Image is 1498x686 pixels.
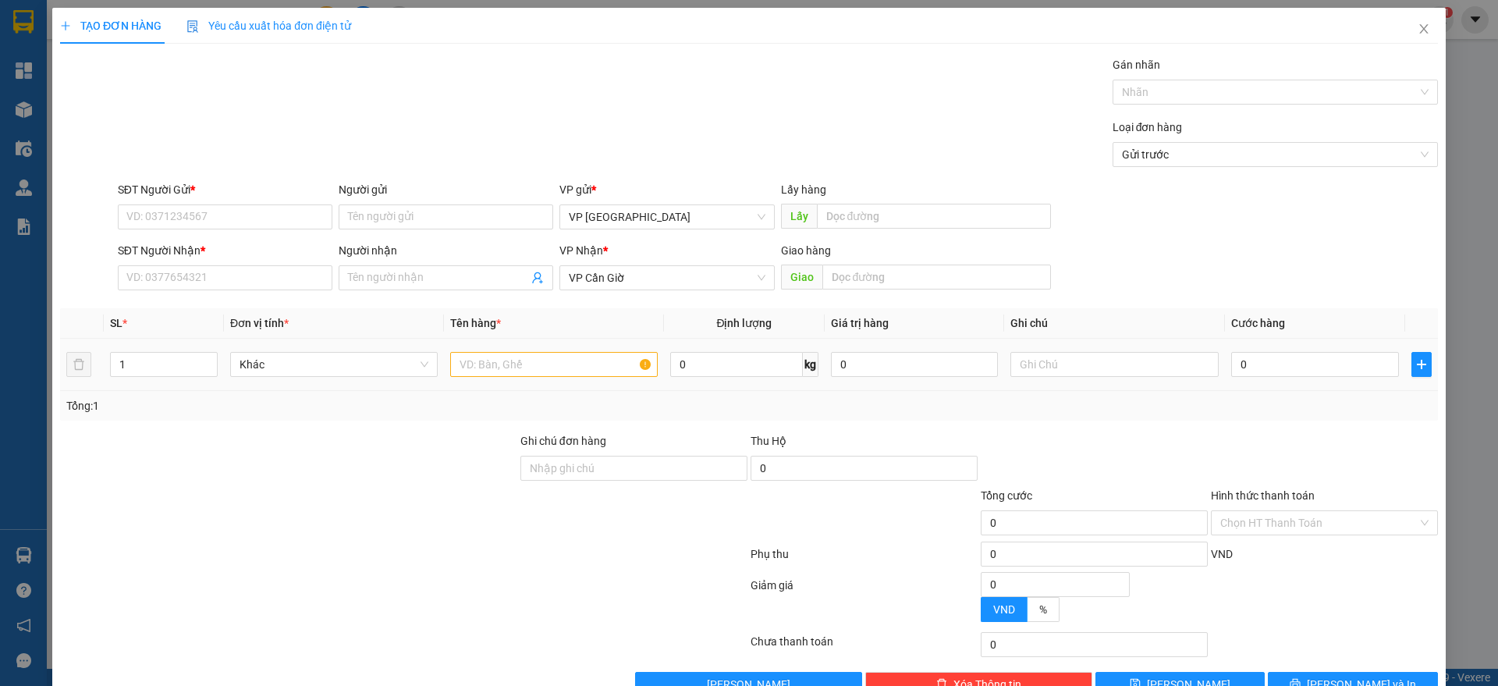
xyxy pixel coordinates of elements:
[781,183,826,196] span: Lấy hàng
[1122,143,1429,166] span: Gửi trước
[560,244,604,257] span: VP Nhận
[520,456,747,481] input: Ghi chú đơn hàng
[749,633,979,660] div: Chưa thanh toán
[1418,23,1430,35] span: close
[981,489,1032,502] span: Tổng cước
[186,20,199,33] img: icon
[1011,352,1219,377] input: Ghi Chú
[66,352,91,377] button: delete
[831,352,999,377] input: 0
[1005,308,1225,339] th: Ghi chú
[822,265,1051,290] input: Dọc đường
[781,265,822,290] span: Giao
[817,204,1051,229] input: Dọc đường
[60,20,71,31] span: plus
[230,317,289,329] span: Đơn vị tính
[1412,358,1431,371] span: plus
[520,435,606,447] label: Ghi chú đơn hàng
[781,244,831,257] span: Giao hàng
[339,181,553,198] div: Người gửi
[20,101,79,174] b: Thành Phúc Bus
[560,181,775,198] div: VP gửi
[749,546,979,573] div: Phụ thu
[20,20,98,98] img: logo.jpg
[717,317,772,329] span: Định lượng
[96,23,154,96] b: Gửi khách hàng
[66,397,578,414] div: Tổng: 1
[803,352,818,377] span: kg
[118,181,332,198] div: SĐT Người Gửi
[1411,352,1432,377] button: plus
[60,20,162,32] span: TẠO ĐƠN HÀNG
[1402,8,1446,52] button: Close
[831,317,889,329] span: Giá trị hàng
[110,317,122,329] span: SL
[532,272,545,284] span: user-add
[240,353,428,376] span: Khác
[450,352,658,377] input: VD: Bàn, Ghế
[450,317,501,329] span: Tên hàng
[1113,121,1183,133] label: Loại đơn hàng
[1039,603,1047,616] span: %
[339,242,553,259] div: Người nhận
[751,435,786,447] span: Thu Hộ
[1211,548,1233,560] span: VND
[186,20,351,32] span: Yêu cầu xuất hóa đơn điện tử
[781,204,817,229] span: Lấy
[570,266,765,290] span: VP Cần Giờ
[993,603,1015,616] span: VND
[749,577,979,629] div: Giảm giá
[118,242,332,259] div: SĐT Người Nhận
[1231,317,1285,329] span: Cước hàng
[1113,59,1160,71] label: Gán nhãn
[570,205,765,229] span: VP Sài Gòn
[1211,489,1315,502] label: Hình thức thanh toán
